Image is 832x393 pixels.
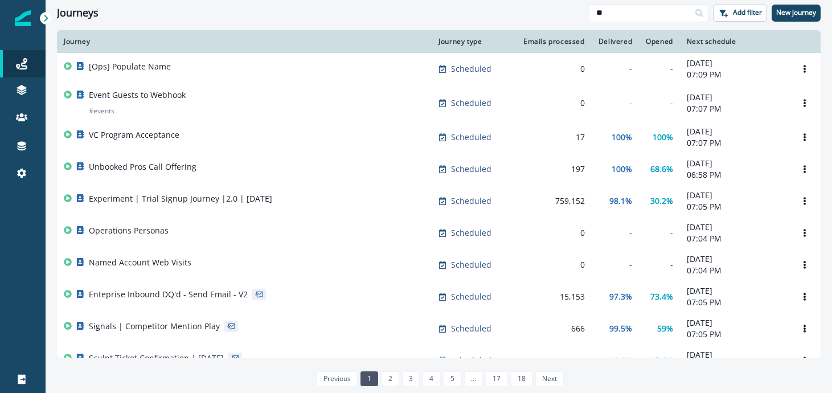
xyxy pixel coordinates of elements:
[521,163,585,175] div: 197
[89,193,272,204] p: Experiment | Trial Signup Journey |2.0 | [DATE]
[57,121,821,153] a: VC Program AcceptanceScheduled17100%100%[DATE]07:07 PMOptions
[687,169,782,181] p: 06:58 PM
[599,97,632,109] div: -
[687,137,782,149] p: 07:07 PM
[599,227,632,239] div: -
[650,195,673,207] p: 30.2%
[796,193,814,210] button: Options
[599,37,632,46] div: Delivered
[772,5,821,22] button: New journey
[89,61,171,72] p: [Ops] Populate Name
[314,371,564,386] ul: Pagination
[521,63,585,75] div: 0
[687,317,782,329] p: [DATE]
[57,249,821,281] a: Named Account Web VisitsScheduled0--[DATE]07:04 PMOptions
[687,201,782,212] p: 07:05 PM
[599,259,632,271] div: -
[612,132,632,143] p: 100%
[444,371,461,386] a: Page 5
[776,9,816,17] p: New journey
[451,227,491,239] p: Scheduled
[646,227,673,239] div: -
[612,163,632,175] p: 100%
[57,153,821,185] a: Unbooked Pros Call OfferingScheduled197100%68.6%[DATE]06:58 PMOptions
[89,321,220,332] p: Signals | Competitor Mention Play
[423,371,440,386] a: Page 4
[451,163,491,175] p: Scheduled
[521,195,585,207] div: 759,152
[650,291,673,302] p: 73.4%
[511,371,532,386] a: Page 18
[89,353,224,364] p: Sculpt Ticket Confirmation | [DATE]
[687,285,782,297] p: [DATE]
[687,265,782,276] p: 07:04 PM
[650,163,673,175] p: 68.6%
[653,132,673,143] p: 100%
[451,323,491,334] p: Scheduled
[57,53,821,85] a: [Ops] Populate NameScheduled0--[DATE]07:09 PMOptions
[646,63,673,75] div: -
[57,185,821,217] a: Experiment | Trial Signup Journey |2.0 | [DATE]Scheduled759,15298.1%30.2%[DATE]07:05 PMOptions
[687,233,782,244] p: 07:04 PM
[609,291,632,302] p: 97.3%
[657,323,673,334] p: 59%
[650,355,673,366] p: 85.6%
[57,281,821,313] a: Enteprise Inbound DQ'd - Send Email - V2Scheduled15,15397.3%73.4%[DATE]07:05 PMOptions
[451,97,491,109] p: Scheduled
[451,132,491,143] p: Scheduled
[521,291,585,302] div: 15,153
[57,313,821,345] a: Signals | Competitor Mention PlayScheduled66699.5%59%[DATE]07:05 PMOptions
[464,371,483,386] a: Jump forward
[609,355,632,366] p: 99.3%
[451,291,491,302] p: Scheduled
[89,289,248,300] p: Enteprise Inbound DQ'd - Send Email - V2
[521,132,585,143] div: 17
[687,69,782,80] p: 07:09 PM
[451,63,491,75] p: Scheduled
[89,257,191,268] p: Named Account Web Visits
[64,37,425,46] div: Journey
[796,256,814,273] button: Options
[687,190,782,201] p: [DATE]
[687,297,782,308] p: 07:05 PM
[687,222,782,233] p: [DATE]
[89,129,179,141] p: VC Program Acceptance
[402,371,420,386] a: Page 3
[360,371,378,386] a: Page 1 is your current page
[438,37,507,46] div: Journey type
[57,7,99,19] h1: Journeys
[687,37,782,46] div: Next schedule
[687,158,782,169] p: [DATE]
[521,37,585,46] div: Emails processed
[687,92,782,103] p: [DATE]
[687,126,782,137] p: [DATE]
[451,259,491,271] p: Scheduled
[521,227,585,239] div: 0
[687,253,782,265] p: [DATE]
[599,63,632,75] div: -
[486,371,507,386] a: Page 17
[687,349,782,361] p: [DATE]
[796,224,814,241] button: Options
[15,10,31,26] img: Inflection
[381,371,399,386] a: Page 2
[521,259,585,271] div: 0
[451,195,491,207] p: Scheduled
[57,217,821,249] a: Operations PersonasScheduled0--[DATE]07:04 PMOptions
[796,288,814,305] button: Options
[646,97,673,109] div: -
[535,371,564,386] a: Next page
[796,95,814,112] button: Options
[687,103,782,114] p: 07:07 PM
[796,161,814,178] button: Options
[733,9,762,17] p: Add filter
[521,323,585,334] div: 666
[451,355,491,366] p: Scheduled
[89,225,169,236] p: Operations Personas
[646,259,673,271] div: -
[796,320,814,337] button: Options
[687,329,782,340] p: 07:05 PM
[646,37,673,46] div: Opened
[57,345,821,376] a: Sculpt Ticket Confirmation | [DATE]Scheduled62699.3%85.6%[DATE]07:03 PMOptions
[796,60,814,77] button: Options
